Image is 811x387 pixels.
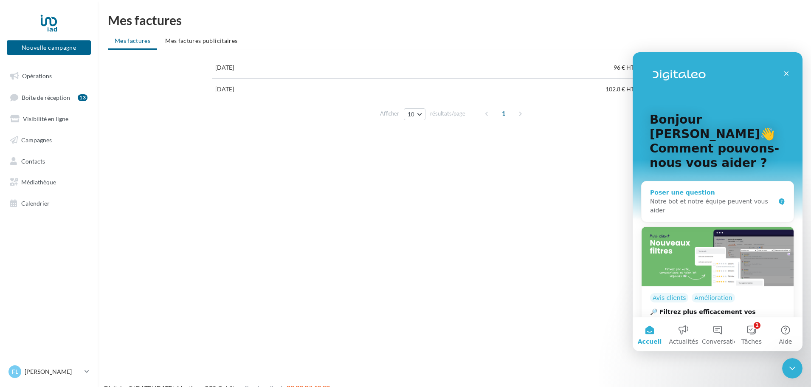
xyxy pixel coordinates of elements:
[25,367,81,376] p: [PERSON_NAME]
[5,195,93,212] a: Calendrier
[21,136,52,144] span: Campagnes
[5,153,93,170] a: Contacts
[22,72,52,79] span: Opérations
[22,93,70,101] span: Boîte de réception
[108,14,801,26] h1: Mes factures
[404,108,425,120] button: 10
[7,40,91,55] button: Nouvelle campagne
[78,94,87,101] div: 13
[165,37,237,44] span: Mes factures publicitaires
[12,367,18,376] span: FL
[7,364,91,380] a: FL [PERSON_NAME]
[380,110,399,118] span: Afficher
[782,358,803,379] iframe: Intercom live chat
[5,131,93,149] a: Campagnes
[21,178,56,186] span: Médiathèque
[212,57,306,79] td: [DATE]
[633,52,803,351] iframe: Intercom live chat
[23,115,68,122] span: Visibilité en ligne
[614,64,638,71] span: 96 € HT
[5,110,93,128] a: Visibilité en ligne
[5,88,93,107] a: Boîte de réception13
[21,200,50,207] span: Calendrier
[408,111,415,118] span: 10
[5,67,93,85] a: Opérations
[497,107,510,120] span: 1
[605,85,638,93] span: 102.8 € HT
[5,173,93,191] a: Médiathèque
[430,110,465,118] span: résultats/page
[212,79,306,100] td: [DATE]
[21,157,45,164] span: Contacts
